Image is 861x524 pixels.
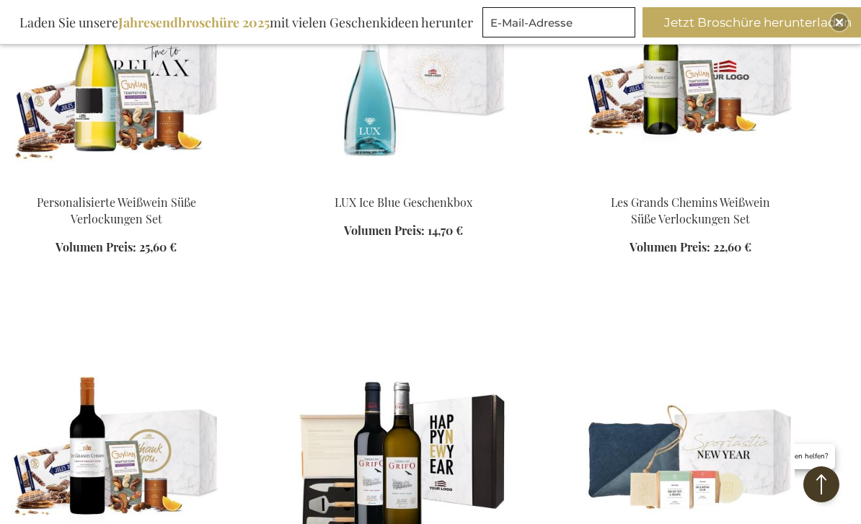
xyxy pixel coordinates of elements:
[37,195,196,226] a: Personalisierte Weißwein Süße Verlockungen Set
[335,195,472,210] a: LUX Ice Blue Geschenkbox
[344,223,463,239] a: Volumen Preis: 14,70 €
[713,239,751,254] span: 22,60 €
[482,7,635,37] input: E-Mail-Adresse
[13,7,480,37] div: Laden Sie unsere mit vielen Geschenkideen herunter
[344,223,425,238] span: Volumen Preis:
[831,14,848,31] div: Close
[56,239,177,256] a: Volumen Preis: 25,60 €
[428,223,463,238] span: 14,70 €
[482,7,640,42] form: marketing offers and promotions
[12,177,221,190] a: Personalised white wine Personalisierte Weißwein Süße Verlockungen Set
[835,18,844,27] img: Close
[139,239,177,254] span: 25,60 €
[611,195,770,226] a: Les Grands Chemins Weißwein Süße Verlockungen Set
[630,239,751,256] a: Volumen Preis: 22,60 €
[299,177,508,190] a: Lux Ice Blue Sparkling Wine Gift Box
[56,239,136,254] span: Volumen Preis:
[630,239,710,254] span: Volumen Preis:
[586,177,795,190] a: Les Grands Chemins Weißwein Süße Verlockungen Set
[118,14,270,31] b: Jahresendbroschüre 2025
